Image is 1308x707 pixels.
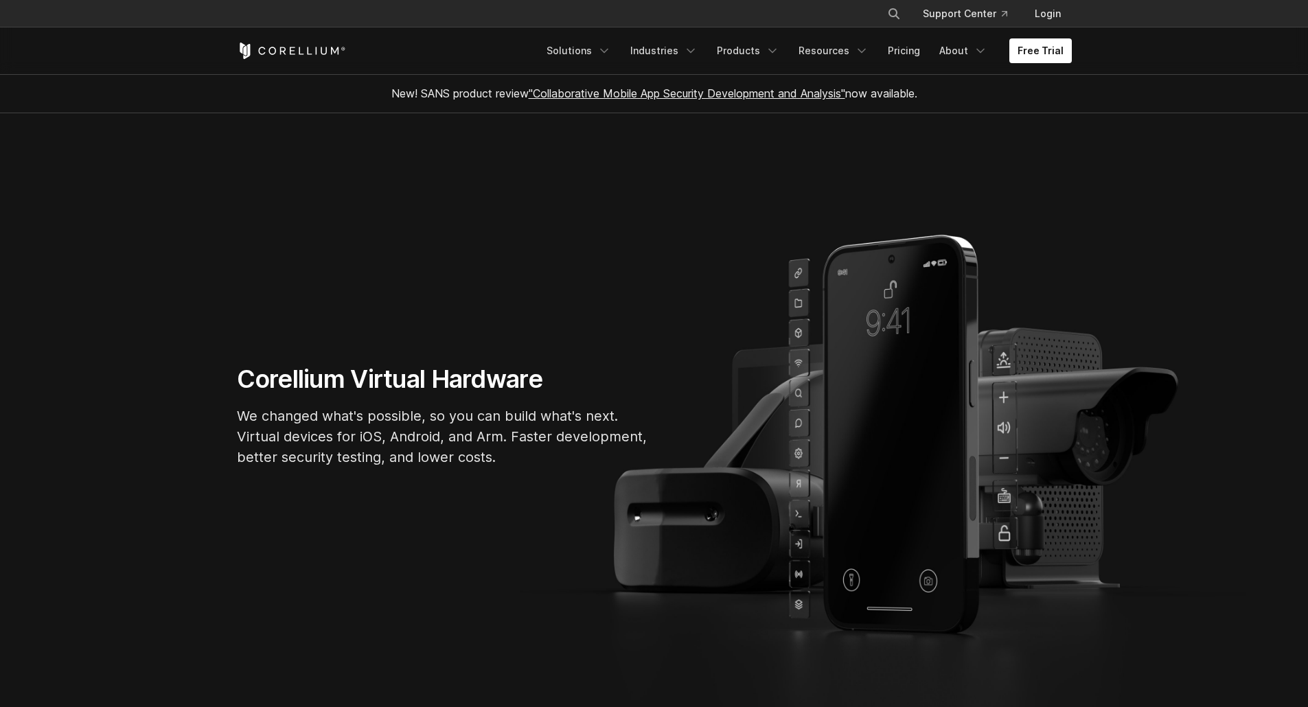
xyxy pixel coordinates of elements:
[790,38,877,63] a: Resources
[538,38,1072,63] div: Navigation Menu
[529,86,845,100] a: "Collaborative Mobile App Security Development and Analysis"
[391,86,917,100] span: New! SANS product review now available.
[237,43,346,59] a: Corellium Home
[622,38,706,63] a: Industries
[237,364,649,395] h1: Corellium Virtual Hardware
[931,38,996,63] a: About
[1024,1,1072,26] a: Login
[709,38,788,63] a: Products
[880,38,928,63] a: Pricing
[1009,38,1072,63] a: Free Trial
[871,1,1072,26] div: Navigation Menu
[912,1,1018,26] a: Support Center
[882,1,906,26] button: Search
[538,38,619,63] a: Solutions
[237,406,649,467] p: We changed what's possible, so you can build what's next. Virtual devices for iOS, Android, and A...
